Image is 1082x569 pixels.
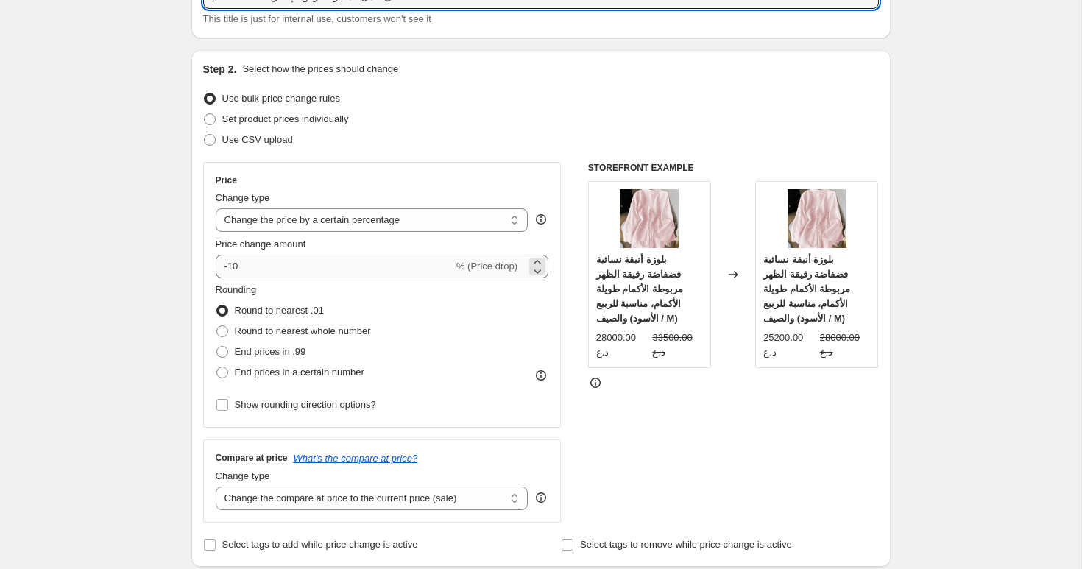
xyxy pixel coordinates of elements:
span: بلوزة أنيقة نسائية فضفاضة رقيقة الظهر مربوطة الأكمام طويلة الأكمام، مناسبة للربيع والصيف (الأسود ... [763,254,850,324]
span: Change type [216,192,270,203]
input: -15 [216,255,453,278]
h6: STOREFRONT EXAMPLE [588,162,879,174]
button: What's the compare at price? [294,453,418,464]
span: Set product prices individually [222,113,349,124]
strike: 33500.00 د.ع [652,331,703,360]
span: Change type [216,470,270,481]
div: help [534,490,548,505]
span: بلوزة أنيقة نسائية فضفاضة رقيقة الظهر مربوطة الأكمام طويلة الأكمام، مناسبة للربيع والصيف (الأسود ... [596,254,683,324]
span: This title is just for internal use, customers won't see it [203,13,431,24]
h3: Compare at price [216,452,288,464]
span: End prices in .99 [235,346,306,357]
span: Use bulk price change rules [222,93,340,104]
span: Price change amount [216,238,306,250]
img: 174901719499e00bf9c00ac25e0da74b8417cdda4e_thumbnail_900x_97e2acd4-19a4-4b97-9dd2-9469c51bddc5_80... [788,189,846,248]
span: Rounding [216,284,257,295]
h2: Step 2. [203,62,237,77]
span: Round to nearest .01 [235,305,324,316]
img: 174901719499e00bf9c00ac25e0da74b8417cdda4e_thumbnail_900x_97e2acd4-19a4-4b97-9dd2-9469c51bddc5_80... [620,189,679,248]
span: % (Price drop) [456,261,517,272]
div: 28000.00 د.ع [596,331,647,360]
span: Round to nearest whole number [235,325,371,336]
span: Show rounding direction options? [235,399,376,410]
div: help [534,212,548,227]
span: End prices in a certain number [235,367,364,378]
p: Select how the prices should change [242,62,398,77]
span: Select tags to add while price change is active [222,539,418,550]
div: 25200.00 د.ع [763,331,814,360]
span: Select tags to remove while price change is active [580,539,792,550]
strike: 28000.00 د.ع [820,331,871,360]
h3: Price [216,174,237,186]
span: Use CSV upload [222,134,293,145]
